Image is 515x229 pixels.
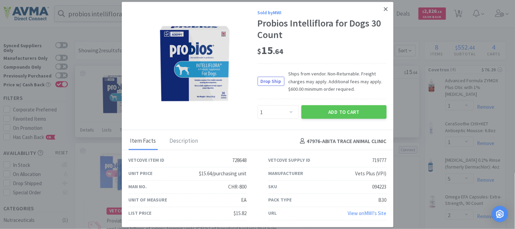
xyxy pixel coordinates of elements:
[301,105,387,119] button: Add to Cart
[372,183,387,191] div: 094223
[129,157,165,164] div: Vetcove Item ID
[348,210,387,216] a: View onMWI's Site
[492,206,508,222] div: Open Intercom Messenger
[269,210,277,217] div: URL
[241,196,247,204] div: EA
[258,46,262,56] span: $
[199,170,247,178] div: $15.64/purchasing unit
[355,170,387,178] div: Vets Plus (VPI)
[258,77,284,86] span: Drop Ship
[379,196,387,204] div: B30
[233,156,247,164] div: 728648
[129,170,153,177] div: Unit Price
[129,196,167,204] div: Unit of Measure
[273,46,283,56] span: . 64
[269,183,277,191] div: SKU
[129,133,158,150] div: Item Facts
[269,157,311,164] div: Vetcove Supply ID
[269,196,292,204] div: Pack Type
[168,133,200,150] div: Description
[258,9,387,16] div: Sold by MWI
[372,156,387,164] div: 719777
[258,18,387,40] div: Probios Intelliflora for Dogs 30 Count
[284,70,387,93] span: Ships from vendor. Non-Returnable. Freight charges may apply. Additional fees may apply. $600.00 ...
[258,43,283,57] span: 15
[129,210,152,217] div: List Price
[269,170,304,177] div: Manufacturer
[129,183,147,191] div: Man No.
[228,183,247,191] div: CHR-800
[149,20,237,108] img: 8f86b46279d042dfa2f129231ee2c909_719777.png
[234,209,247,217] div: $15.82
[297,137,387,146] h4: 47976 - ABITA TRACE ANIMAL CLINIC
